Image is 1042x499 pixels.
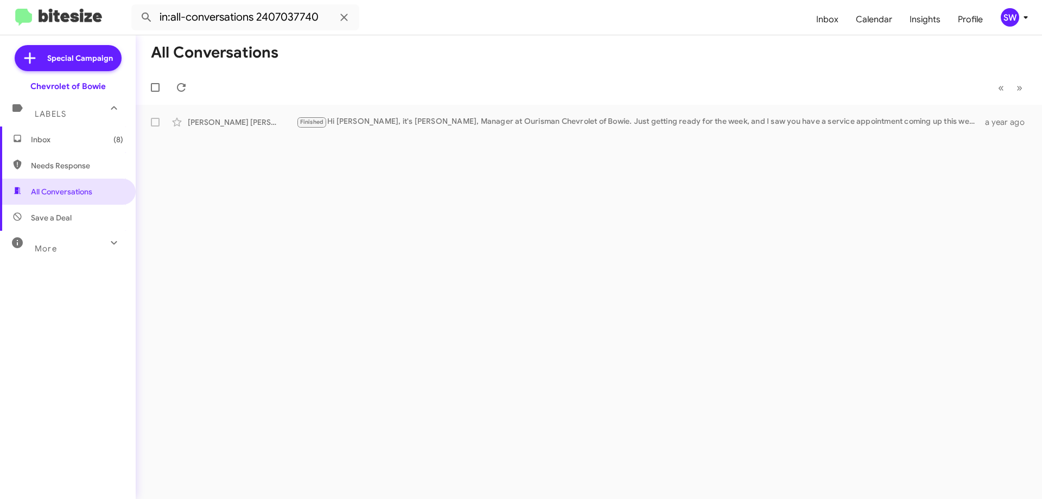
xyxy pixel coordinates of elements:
[31,134,123,145] span: Inbox
[981,117,1033,128] div: a year ago
[992,8,1030,27] button: SW
[151,44,278,61] h1: All Conversations
[808,4,847,35] a: Inbox
[1010,77,1029,99] button: Next
[296,116,981,128] div: Hi [PERSON_NAME], it's [PERSON_NAME], Manager at Ourisman Chevrolet of Bowie. Just getting ready ...
[47,53,113,64] span: Special Campaign
[31,160,123,171] span: Needs Response
[300,118,324,125] span: Finished
[35,109,66,119] span: Labels
[30,81,106,92] div: Chevrolet of Bowie
[1016,81,1022,94] span: »
[35,244,57,254] span: More
[847,4,901,35] a: Calendar
[131,4,359,30] input: Search
[992,77,1029,99] nav: Page navigation example
[188,117,296,128] div: [PERSON_NAME] [PERSON_NAME]
[992,77,1011,99] button: Previous
[31,212,72,223] span: Save a Deal
[113,134,123,145] span: (8)
[949,4,992,35] a: Profile
[15,45,122,71] a: Special Campaign
[31,186,92,197] span: All Conversations
[901,4,949,35] a: Insights
[998,81,1004,94] span: «
[1001,8,1019,27] div: SW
